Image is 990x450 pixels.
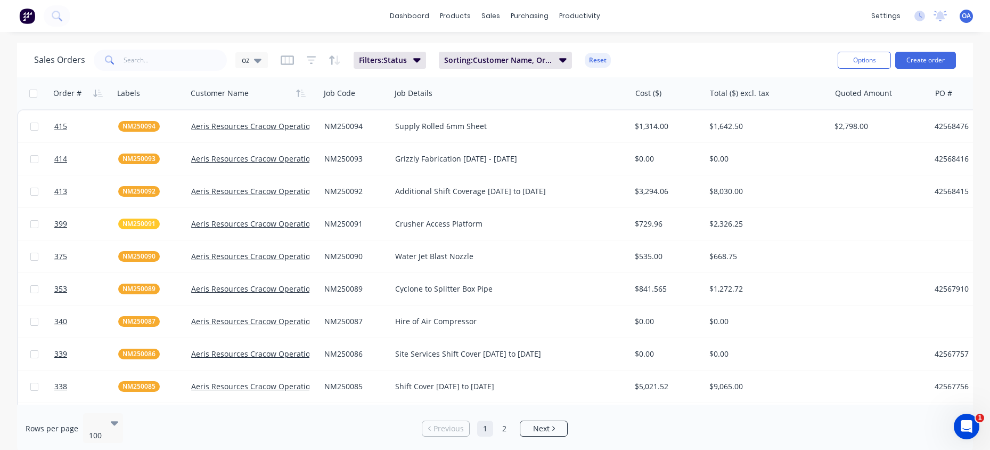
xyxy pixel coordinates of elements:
div: NM250092 [324,186,383,197]
a: Aeris Resources Cracow Operations [191,381,318,391]
a: 399 [54,208,118,240]
div: NM250087 [324,316,383,327]
div: Job Code [324,88,355,99]
div: $0.00 [709,349,820,359]
span: Next [533,423,550,434]
div: Quoted Amount [835,88,892,99]
a: 307 [54,403,118,435]
div: $8,030.00 [709,186,820,197]
span: 339 [54,349,67,359]
div: Shift Cover [DATE] to [DATE] [395,381,615,392]
span: 338 [54,381,67,392]
button: NM250092 [118,186,160,197]
button: NM250089 [118,284,160,294]
div: $0.00 [635,349,698,359]
div: $668.75 [709,251,820,262]
button: NM250087 [118,316,160,327]
span: NM250089 [122,284,156,294]
span: Previous [433,423,464,434]
input: Search... [124,50,227,71]
div: Total ($) excl. tax [710,88,769,99]
button: Reset [585,53,611,68]
a: 339 [54,338,118,370]
div: PO # [935,88,952,99]
a: Page 1 is your current page [477,421,493,437]
button: Sorting:Customer Name, Order # [439,52,572,69]
div: $2,798.00 [834,121,921,132]
div: $0.00 [709,154,820,164]
span: NM250091 [122,219,156,229]
a: 415 [54,110,118,142]
div: settings [866,8,906,24]
a: 338 [54,371,118,403]
button: Options [838,52,891,69]
button: NM250093 [118,154,160,164]
a: Aeris Resources Cracow Operations [191,186,318,196]
span: NM250085 [122,381,156,392]
div: purchasing [505,8,554,24]
a: Next page [520,423,567,434]
div: $3,294.06 [635,186,698,197]
div: Cost ($) [635,88,661,99]
div: 100 [89,430,104,441]
span: NM250094 [122,121,156,132]
span: Filters: Status [359,55,407,66]
a: dashboard [384,8,435,24]
div: $5,021.52 [635,381,698,392]
div: $0.00 [635,316,698,327]
div: $1,272.72 [709,284,820,294]
span: 1 [976,414,984,422]
div: Customer Name [191,88,249,99]
div: NM250091 [324,219,383,229]
div: NM250093 [324,154,383,164]
div: NM250085 [324,381,383,392]
a: Aeris Resources Cracow Operations [191,219,318,229]
a: Aeris Resources Cracow Operations [191,284,318,294]
button: NM250085 [118,381,160,392]
a: 413 [54,175,118,207]
div: $1,314.00 [635,121,698,132]
div: NM250094 [324,121,383,132]
span: 340 [54,316,67,327]
div: Additional Shift Coverage [DATE] to [DATE] [395,186,615,197]
span: 413 [54,186,67,197]
a: 414 [54,143,118,175]
div: Cyclone to Splitter Box Pipe [395,284,615,294]
span: oz [242,54,250,66]
span: Rows per page [26,423,78,434]
div: $9,065.00 [709,381,820,392]
div: Supply Rolled 6mm Sheet [395,121,615,132]
a: Aeris Resources Cracow Operations [191,251,318,261]
div: Hire of Air Compressor [395,316,615,327]
div: $0.00 [709,316,820,327]
div: $841.565 [635,284,698,294]
div: NM250086 [324,349,383,359]
button: NM250094 [118,121,160,132]
a: 375 [54,240,118,272]
div: $1,642.50 [709,121,820,132]
span: 399 [54,219,67,229]
a: Previous page [422,423,469,434]
div: $729.96 [635,219,698,229]
a: 353 [54,273,118,305]
span: NM250090 [122,251,156,262]
span: 414 [54,154,67,164]
button: NM250090 [118,251,160,262]
span: 353 [54,284,67,294]
h1: Sales Orders [34,55,85,65]
div: NM250090 [324,251,383,262]
a: Aeris Resources Cracow Operations [191,154,318,164]
div: $2,326.25 [709,219,820,229]
div: sales [476,8,505,24]
div: Water Jet Blast Nozzle [395,251,615,262]
a: Aeris Resources Cracow Operations [191,316,318,326]
a: 340 [54,306,118,337]
span: NM250087 [122,316,156,327]
a: Aeris Resources Cracow Operations [191,121,318,131]
img: Factory [19,8,35,24]
iframe: Intercom live chat [954,414,979,439]
span: 415 [54,121,67,132]
button: NM250091 [118,219,160,229]
div: $535.00 [635,251,698,262]
span: OA [962,11,971,21]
